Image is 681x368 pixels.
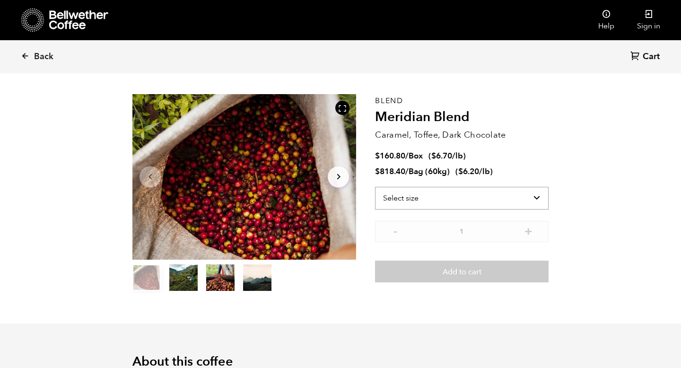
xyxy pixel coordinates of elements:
[375,109,549,125] h2: Meridian Blend
[458,166,463,177] span: $
[428,150,466,161] span: ( )
[479,166,490,177] span: /lb
[455,166,493,177] span: ( )
[643,51,660,62] span: Cart
[409,166,450,177] span: Bag (60kg)
[523,226,534,235] button: +
[375,166,380,177] span: $
[409,150,423,161] span: Box
[405,166,409,177] span: /
[375,166,405,177] bdi: 818.40
[375,150,380,161] span: $
[630,51,662,63] a: Cart
[375,261,549,282] button: Add to cart
[389,226,401,235] button: -
[34,51,53,62] span: Back
[375,129,549,141] p: Caramel, Toffee, Dark Chocolate
[405,150,409,161] span: /
[375,150,405,161] bdi: 160.80
[431,150,436,161] span: $
[431,150,452,161] bdi: 6.70
[458,166,479,177] bdi: 6.20
[452,150,463,161] span: /lb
